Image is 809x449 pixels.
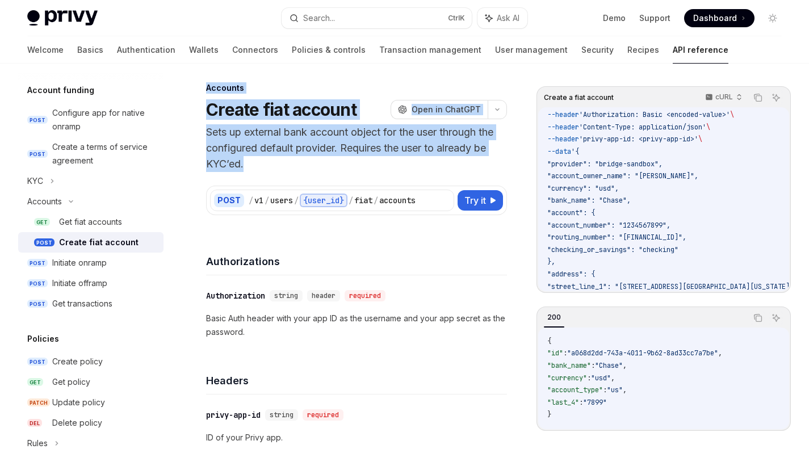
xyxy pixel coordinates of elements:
a: POSTCreate a terms of service agreement [18,137,164,171]
span: 'privy-app-id: <privy-app-id>' [579,135,698,144]
span: "account_number": "1234567899", [547,221,670,230]
span: "account_owner_name": "[PERSON_NAME]", [547,171,698,181]
span: "provider": "bridge-sandbox", [547,160,663,169]
p: Sets up external bank account object for the user through the configured default provider. Requir... [206,124,507,172]
div: Update policy [52,396,105,409]
button: Ask AI [769,310,783,325]
div: POST [214,194,244,207]
span: PATCH [27,398,50,407]
p: ID of your Privy app. [206,431,507,444]
a: Recipes [627,36,659,64]
span: "usd" [591,374,611,383]
div: / [374,195,378,206]
span: Create a fiat account [544,93,614,102]
a: PATCHUpdate policy [18,392,164,413]
span: , [718,349,722,358]
h1: Create fiat account [206,99,357,120]
h5: Policies [27,332,59,346]
a: DELDelete policy [18,413,164,433]
a: Policies & controls [292,36,366,64]
span: } [547,410,551,419]
span: , [623,361,627,370]
span: "a068d2dd-743a-4011-9b62-8ad33cc7a7be" [567,349,718,358]
span: Dashboard [693,12,737,24]
a: Support [639,12,670,24]
h4: Authorizations [206,254,507,269]
a: Transaction management [379,36,481,64]
span: --header [547,135,579,144]
a: POSTCreate policy [18,351,164,372]
a: POSTCreate fiat account [18,232,164,253]
div: required [345,290,385,301]
span: "checking_or_savings": "checking" [547,245,678,254]
span: "7899" [583,398,607,407]
div: Delete policy [52,416,102,430]
div: v1 [254,195,263,206]
button: cURL [699,88,747,107]
span: : [563,349,567,358]
a: Wallets [189,36,219,64]
span: "routing_number": "[FINANCIAL_ID]", [547,233,686,242]
span: Open in ChatGPT [412,104,481,115]
div: users [270,195,293,206]
span: : [579,398,583,407]
span: "bank_name": "Chase", [547,196,631,205]
a: Demo [603,12,626,24]
div: Initiate onramp [52,256,107,270]
div: KYC [27,174,43,188]
span: --header [547,110,579,119]
a: POSTConfigure app for native onramp [18,103,164,137]
span: string [270,410,294,419]
a: Basics [77,36,103,64]
a: POSTInitiate onramp [18,253,164,273]
a: GETGet fiat accounts [18,212,164,232]
h4: Headers [206,373,507,388]
div: Accounts [27,195,62,208]
button: Open in ChatGPT [391,100,488,119]
span: POST [27,300,48,308]
div: / [265,195,269,206]
span: "account": { [547,208,595,217]
div: / [249,195,253,206]
p: Basic Auth header with your app ID as the username and your app secret as the password. [206,312,507,339]
div: 200 [544,310,564,324]
span: }, [547,257,555,266]
span: , [611,374,615,383]
span: \ [730,110,734,119]
span: POST [34,238,55,247]
a: Security [581,36,614,64]
div: Search... [303,11,335,25]
a: Connectors [232,36,278,64]
span: Try it [464,194,486,207]
span: "id" [547,349,563,358]
button: Toggle dark mode [764,9,782,27]
span: Ask AI [497,12,519,24]
p: cURL [715,93,733,102]
button: Try it [458,190,503,211]
span: 'Authorization: Basic <encoded-value>' [579,110,730,119]
span: Ctrl K [448,14,465,23]
a: POSTInitiate offramp [18,273,164,293]
a: Welcome [27,36,64,64]
span: --header [547,123,579,132]
span: : [587,374,591,383]
span: POST [27,358,48,366]
div: Accounts [206,82,507,94]
span: : [591,361,595,370]
div: Authorization [206,290,265,301]
div: / [294,195,299,206]
button: Copy the contents from the code block [751,310,765,325]
span: "street_line_1": "[STREET_ADDRESS][GEOGRAPHIC_DATA][US_STATE], [547,282,794,291]
div: / [349,195,353,206]
button: Ask AI [477,8,527,28]
button: Copy the contents from the code block [751,90,765,105]
span: \ [698,135,702,144]
span: , [623,385,627,395]
span: GET [34,218,50,226]
div: Create fiat account [59,236,139,249]
span: 'Content-Type: application/json' [579,123,706,132]
a: User management [495,36,568,64]
button: Ask AI [769,90,783,105]
div: Get policy [52,375,90,389]
span: "last_4" [547,398,579,407]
